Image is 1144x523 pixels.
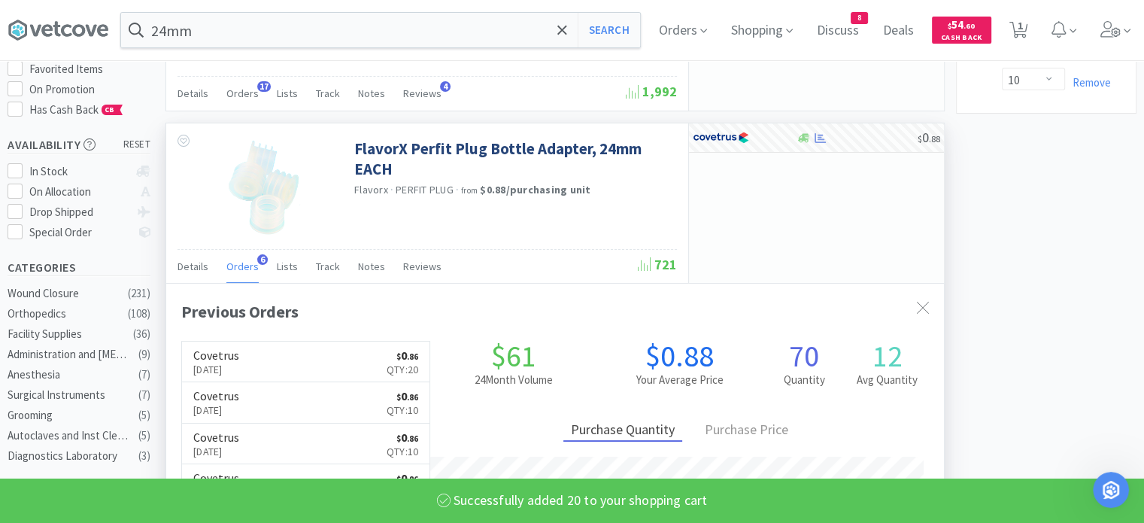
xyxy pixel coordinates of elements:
p: [DATE] [193,361,239,378]
span: reset [123,137,151,153]
div: Favorited Items [29,60,151,78]
div: Wound Closure [8,284,129,303]
div: Diagnostics Laboratory [8,447,129,465]
div: Previous Orders [181,299,929,325]
a: FlavorX Perfit Plug Bottle Adapter, 24mm EACH [354,138,673,180]
h1: 12 [846,341,929,371]
span: $ [918,133,922,144]
img: 77fca1acd8b6420a9015268ca798ef17_1.png [693,126,749,149]
span: . 86 [407,474,418,485]
div: ( 3 ) [138,447,150,465]
span: 1,992 [626,83,677,100]
p: [DATE] [193,402,239,418]
div: In Stock [29,163,129,181]
span: Track [316,87,340,100]
span: Reviews [403,87,442,100]
h2: Your Average Price [596,371,763,389]
h1: $61 [430,341,596,371]
span: 0 [396,388,418,403]
div: ( 231 ) [128,284,150,303]
div: ( 5 ) [138,427,150,445]
h6: Covetrus [193,390,239,402]
a: $54.60Cash Back [932,10,991,50]
div: Autoclaves and Inst Cleaners [8,427,129,445]
h2: Quantity [763,371,845,389]
a: 1 [1003,26,1034,39]
p: Qty: 20 [387,361,419,378]
span: Details [178,87,208,100]
strong: $0.88 / purchasing unit [480,183,590,196]
span: . 86 [407,433,418,444]
h5: Categories [8,259,150,276]
div: Purchase Quantity [563,419,682,442]
p: [DATE] [193,443,239,460]
h6: Covetrus [193,472,239,484]
div: Drop Shipped [29,203,129,221]
a: Covetrus[DATE]$0.86Qty:10 [182,464,429,506]
span: Orders [226,260,259,273]
h6: Covetrus [193,431,239,443]
a: Flavorx [354,183,388,196]
h1: 70 [763,341,845,371]
span: 0 [918,129,940,146]
div: ( 5 ) [138,406,150,424]
span: 721 [638,256,677,273]
h2: Avg Quantity [846,371,929,389]
span: . 86 [407,392,418,403]
span: $ [948,21,951,31]
div: Purchase Price [697,419,796,442]
h2: 24 Month Volume [430,371,596,389]
span: . 86 [407,351,418,362]
span: . 88 [929,133,940,144]
span: · [390,183,393,196]
span: Lists [277,87,298,100]
a: Covetrus[DATE]$0.86Qty:10 [182,424,429,465]
input: Search by item, sku, manufacturer, ingredient, size... [121,13,640,47]
div: Facility Supplies [8,325,129,343]
span: Details [178,260,208,273]
a: Discuss8 [811,24,865,38]
p: Qty: 10 [387,443,419,460]
span: 54 [948,17,975,32]
span: 4 [440,81,451,92]
span: $ [396,474,401,485]
span: Track [316,260,340,273]
span: $ [396,351,401,362]
div: Administration and [MEDICAL_DATA] [8,345,129,363]
span: 8 [851,13,867,23]
h5: Availability [8,136,150,154]
span: Cash Back [941,34,982,44]
span: · [456,183,459,196]
div: Orthopedics [8,305,129,323]
span: Reviews [403,260,442,273]
span: 0 [396,470,418,485]
p: Qty: 10 [387,402,419,418]
h6: Covetrus [193,349,239,361]
span: PERFIT PLUG [396,183,454,196]
span: Has Cash Back [29,102,123,117]
span: from [461,185,478,196]
span: 6 [257,254,268,265]
span: 0 [396,348,418,363]
span: 0 [396,430,418,445]
h1: $0.88 [596,341,763,371]
div: ( 7 ) [138,386,150,404]
span: Lists [277,260,298,273]
div: On Promotion [29,81,151,99]
div: ( 108 ) [128,305,150,323]
span: Notes [358,87,385,100]
div: Grooming [8,406,129,424]
div: Special Order [29,223,129,242]
a: Covetrus[DATE]$0.86Qty:10 [182,382,429,424]
a: Remove [1065,75,1111,90]
div: On Allocation [29,183,129,201]
div: Anesthesia [8,366,129,384]
span: . 60 [963,21,975,31]
iframe: Intercom live chat [1093,472,1129,508]
div: ( 9 ) [138,345,150,363]
div: ( 7 ) [138,366,150,384]
a: Covetrus[DATE]$0.86Qty:20 [182,342,429,383]
img: 710158ff142741adab814880cc5692c8_542004.png [223,138,305,236]
span: 17 [257,81,271,92]
div: Surgical Instruments [8,386,129,404]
